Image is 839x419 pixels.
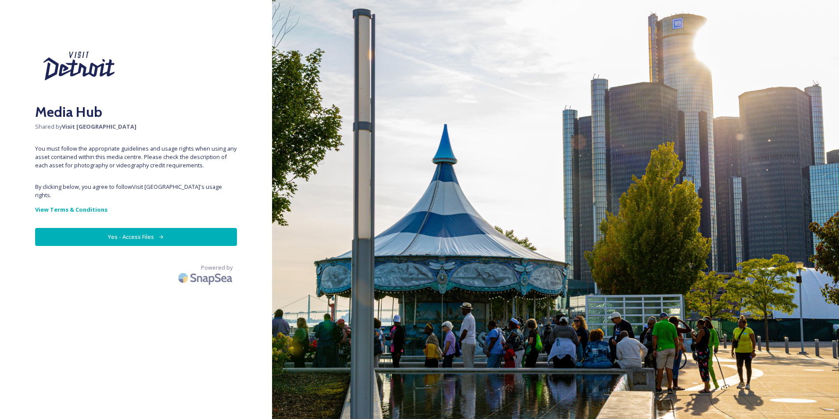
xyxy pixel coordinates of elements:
[35,101,237,123] h2: Media Hub
[35,35,123,97] img: Visit%20Detroit%20New%202024.svg
[35,228,237,246] button: Yes - Access Files
[201,264,233,272] span: Powered by
[35,206,108,213] strong: View Terms & Conditions
[176,267,237,288] img: SnapSea Logo
[35,183,237,199] span: By clicking below, you agree to follow Visit [GEOGRAPHIC_DATA] 's usage rights.
[35,204,237,215] a: View Terms & Conditions
[35,144,237,170] span: You must follow the appropriate guidelines and usage rights when using any asset contained within...
[62,123,136,130] strong: Visit [GEOGRAPHIC_DATA]
[35,123,237,131] span: Shared by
